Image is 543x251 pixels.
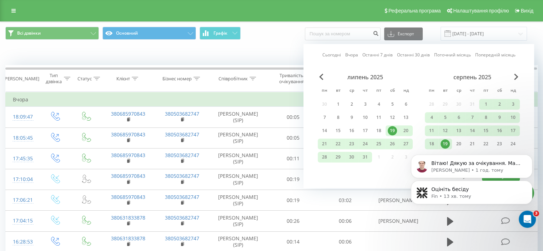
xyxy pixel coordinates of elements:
div: 10 [361,113,370,122]
div: 26 [388,139,397,149]
div: 16 [347,126,356,135]
div: пт 25 лип 2025 р. [372,139,386,149]
div: сб 26 лип 2025 р. [386,139,399,149]
div: ср 6 серп 2025 р. [452,112,466,123]
div: вт 15 лип 2025 р. [331,125,345,136]
span: Next Month [514,74,518,80]
td: [PERSON_NAME] (SIP) [209,107,267,127]
div: пн 7 лип 2025 р. [318,112,331,123]
div: вт 1 лип 2025 р. [331,99,345,110]
div: липень 2025 [318,74,413,81]
div: чт 24 лип 2025 р. [358,139,372,149]
a: Попередній місяць [475,52,516,59]
div: 1 [333,100,343,109]
div: Тривалість очікування [274,72,310,85]
a: 380503682747 [165,110,199,117]
div: 12 [388,113,397,122]
input: Пошук за номером [305,27,381,40]
div: message notification from Fin, 13 хв. тому. Оцініть бесіду [11,55,132,79]
div: сб 5 лип 2025 р. [386,99,399,110]
div: 30 [347,152,356,162]
p: Оцініть бесіду [31,61,123,68]
div: 17:10:04 [13,172,32,186]
div: 17 [361,126,370,135]
div: 24 [361,139,370,149]
abbr: субота [494,86,505,96]
a: 380503682747 [165,214,199,221]
a: 380685970843 [111,152,145,159]
div: чт 3 лип 2025 р. [358,99,372,110]
td: 00:05 [267,127,319,148]
td: [PERSON_NAME] (SIP) [209,169,267,190]
div: 18:05:45 [13,131,32,145]
a: Останні 7 днів [362,52,393,59]
a: 380503682747 [165,152,199,159]
div: 2 [495,100,504,109]
div: пн 21 лип 2025 р. [318,139,331,149]
div: ср 16 лип 2025 р. [345,125,358,136]
div: 31 [361,152,370,162]
a: 380631833878 [111,214,145,221]
span: Реферальна програма [388,8,441,14]
div: Співробітник [218,76,248,82]
div: 7 [320,113,329,122]
div: чт 31 лип 2025 р. [358,152,372,162]
div: вт 8 лип 2025 р. [331,112,345,123]
td: [PERSON_NAME] [371,190,425,211]
div: нд 6 лип 2025 р. [399,99,413,110]
td: [PERSON_NAME] (SIP) [209,148,267,169]
div: сб 19 лип 2025 р. [386,125,399,136]
abbr: понеділок [319,86,330,96]
div: сб 9 серп 2025 р. [493,112,506,123]
abbr: вівторок [333,86,343,96]
td: [PERSON_NAME] [371,211,425,231]
abbr: п’ятниця [373,86,384,96]
div: [PERSON_NAME] [3,76,39,82]
div: 16:28:53 [13,235,32,249]
img: Profile image for Artur [16,36,27,47]
div: чт 17 лип 2025 р. [358,125,372,136]
img: Profile image for Fin [16,62,27,73]
abbr: неділя [401,86,411,96]
span: Графік [213,31,227,36]
div: 2 [347,100,356,109]
span: Previous Month [319,74,323,80]
div: вт 5 серп 2025 р. [438,112,452,123]
div: вт 29 лип 2025 р. [331,152,345,162]
iframe: Intercom notifications повідомлення [400,125,543,232]
div: ср 30 лип 2025 р. [345,152,358,162]
a: 380503682747 [165,131,199,138]
div: 18 [374,126,383,135]
div: 18:09:47 [13,110,32,124]
div: 10 [508,113,518,122]
abbr: вівторок [440,86,451,96]
iframe: Intercom live chat [519,211,536,228]
div: 3 [361,100,370,109]
a: 380685970843 [111,131,145,138]
div: пт 8 серп 2025 р. [479,112,493,123]
abbr: четвер [467,86,478,96]
div: 8 [481,113,491,122]
button: Всі дзвінки [5,27,99,40]
td: [PERSON_NAME] (SIP) [209,127,267,148]
abbr: неділя [508,86,518,96]
p: Message from Fin, sent 13 хв. тому [31,68,123,74]
abbr: середа [346,86,357,96]
span: Всі дзвінки [17,30,41,36]
div: ср 23 лип 2025 р. [345,139,358,149]
a: Вчора [345,52,358,59]
div: чт 7 серп 2025 р. [466,112,479,123]
div: пн 14 лип 2025 р. [318,125,331,136]
td: [PERSON_NAME] (SIP) [209,211,267,231]
a: 380503682747 [165,172,199,179]
div: 14 [320,126,329,135]
div: 23 [347,139,356,149]
a: 380503682747 [165,194,199,200]
div: 25 [374,139,383,149]
div: 6 [454,113,463,122]
div: 5 [388,100,397,109]
div: 11 [374,113,383,122]
span: Налаштування профілю [453,8,509,14]
a: 380685970843 [111,172,145,179]
td: [PERSON_NAME] (SIP) [209,190,267,211]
